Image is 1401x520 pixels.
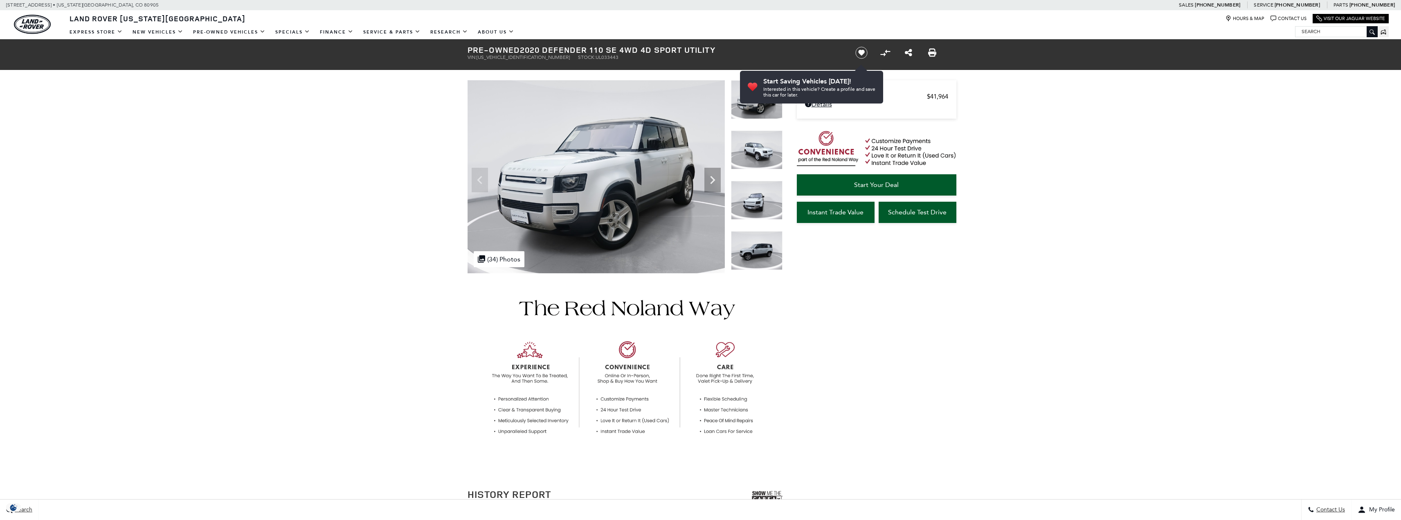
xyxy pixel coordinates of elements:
[65,14,250,23] a: Land Rover [US_STATE][GEOGRAPHIC_DATA]
[315,25,358,39] a: Finance
[425,25,473,39] a: Research
[1195,2,1240,8] a: [PHONE_NUMBER]
[1179,2,1194,8] span: Sales
[477,54,570,60] span: [US_VEHICLE_IDENTIFICATION_NUMBER]
[578,54,596,60] span: Stock:
[704,168,721,192] div: Next
[797,174,956,196] a: Start Your Deal
[1295,27,1377,36] input: Search
[468,44,520,55] strong: Pre-Owned
[731,181,783,220] img: Used 2020 Fuji White Land Rover SE image 3
[1314,506,1345,513] span: Contact Us
[468,54,477,60] span: VIN:
[797,202,875,223] a: Instant Trade Value
[1226,16,1264,22] a: Hours & Map
[468,45,842,54] h1: 2020 Defender 110 SE 4WD 4D Sport Utility
[1366,506,1395,513] span: My Profile
[188,25,270,39] a: Pre-Owned Vehicles
[14,15,51,34] a: land-rover
[905,48,912,58] a: Share this Pre-Owned 2020 Defender 110 SE 4WD 4D Sport Utility
[474,251,524,267] div: (34) Photos
[4,503,23,512] img: Opt-Out Icon
[270,25,315,39] a: Specials
[879,47,891,59] button: Compare vehicle
[731,131,783,169] img: Used 2020 Fuji White Land Rover SE image 2
[1275,2,1320,8] a: [PHONE_NUMBER]
[805,93,927,100] span: Retailer Selling Price
[358,25,425,39] a: Service & Parts
[852,46,870,59] button: Save vehicle
[928,48,936,58] a: Print this Pre-Owned 2020 Defender 110 SE 4WD 4D Sport Utility
[805,100,948,108] a: Details
[473,25,519,39] a: About Us
[752,489,783,509] img: Show me the Carfax
[596,54,618,60] span: UL033443
[1271,16,1307,22] a: Contact Us
[854,181,899,189] span: Start Your Deal
[1254,2,1273,8] span: Service
[128,25,188,39] a: New Vehicles
[805,93,948,100] a: Retailer Selling Price $41,964
[731,231,783,270] img: Used 2020 Fuji White Land Rover SE image 4
[888,208,947,216] span: Schedule Test Drive
[65,25,519,39] nav: Main Navigation
[70,14,245,23] span: Land Rover [US_STATE][GEOGRAPHIC_DATA]
[879,202,956,223] a: Schedule Test Drive
[1334,2,1348,8] span: Parts
[468,489,551,500] h2: History Report
[927,93,948,100] span: $41,964
[65,25,128,39] a: EXPRESS STORE
[14,15,51,34] img: Land Rover
[1316,16,1385,22] a: Visit Our Jaguar Website
[4,503,23,512] section: Click to Open Cookie Consent Modal
[6,2,159,8] a: [STREET_ADDRESS] • [US_STATE][GEOGRAPHIC_DATA], CO 80905
[1352,500,1401,520] button: Open user profile menu
[807,208,864,216] span: Instant Trade Value
[731,80,783,119] img: Used 2020 Fuji White Land Rover SE image 1
[1349,2,1395,8] a: [PHONE_NUMBER]
[468,80,725,273] img: Used 2020 Fuji White Land Rover SE image 1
